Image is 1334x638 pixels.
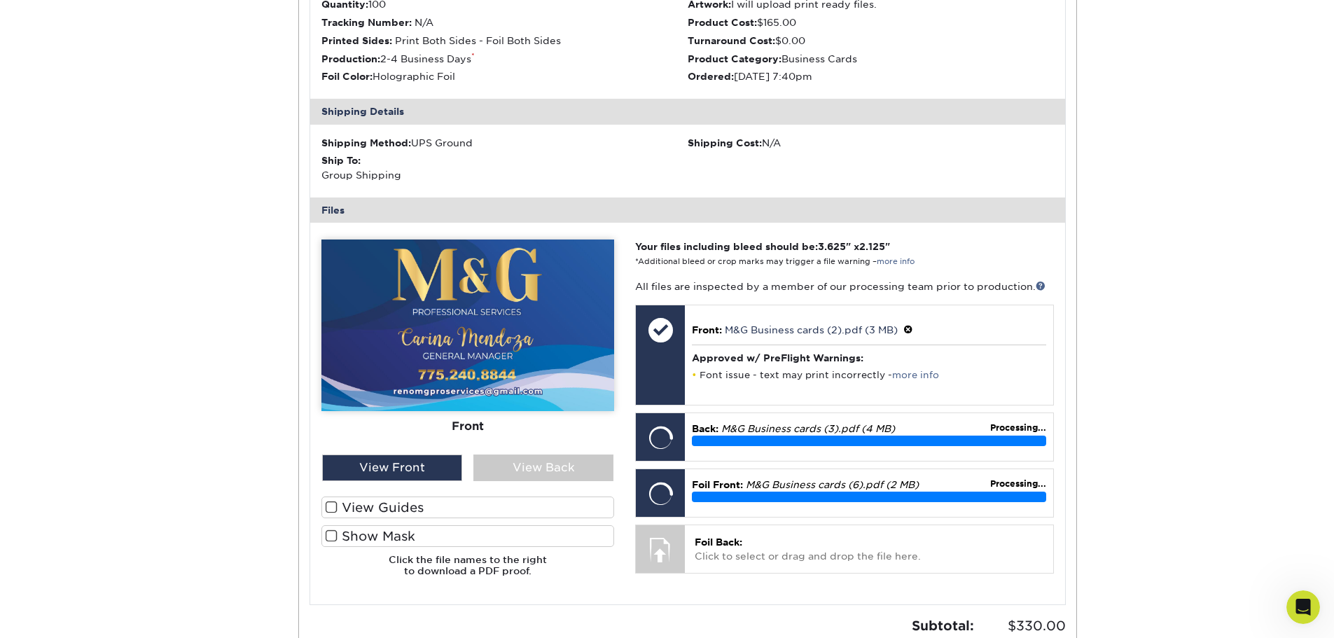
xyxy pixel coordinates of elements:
[695,535,1043,564] p: Click to select or drag and drop the file here.
[877,257,915,266] a: more info
[635,279,1053,293] p: All files are inspected by a member of our processing team prior to production.
[688,53,781,64] strong: Product Category:
[22,110,218,151] div: Thank you for uploading new files to the order. However, we still have the same concerns with the...
[746,479,919,490] em: M&G Business cards (6).pdf (2 MB)
[692,324,722,335] span: Front:
[688,69,1054,83] li: [DATE] 7:40pm
[635,241,890,252] strong: Your files including bleed should be: " x "
[688,35,775,46] strong: Turnaround Cost:
[68,7,118,18] h1: Operator
[22,158,218,226] div: Your current file setup won't work with :
[688,71,734,82] strong: Ordered:
[892,370,939,380] a: more info
[721,423,895,434] em: M&G Business cards (3).pdf (4 MB)
[692,479,743,490] span: Foil Front:
[321,497,614,518] label: View Guides
[321,136,688,150] div: UPS Ground
[40,8,62,30] img: Profile image for Operator
[818,241,846,252] span: 3.625
[321,52,688,66] li: 2-4 Business Days
[219,6,246,32] button: Home
[22,459,33,470] button: Upload attachment
[688,34,1054,48] li: $0.00
[12,429,268,453] textarea: Message…
[725,324,898,335] a: M&G Business cards (2).pdf (3 MB)
[310,197,1065,223] div: Files
[859,241,885,252] span: 2.125
[89,459,100,470] button: Start recording
[321,554,614,588] h6: Click the file names to the right to download a PDF proof.
[395,35,561,46] span: Print Both Sides - Foil Both Sides
[912,618,974,633] strong: Subtotal:
[321,71,373,82] strong: Foil Color:
[321,35,392,46] strong: Printed Sides:
[688,136,1054,150] div: N/A
[68,18,174,32] p: The team can also help
[321,153,688,182] div: Group Shipping
[321,17,412,28] strong: Tracking Number:
[22,384,218,426] div: These areas need to be clear as the foil is applied after your print files (front, back) have bee...
[473,455,613,481] div: View Back
[635,257,915,266] small: *Additional bleed or crop marks may trigger a file warning –
[321,53,380,64] strong: Production:
[246,6,271,31] div: Close
[44,459,55,470] button: Emoji picker
[1286,590,1320,624] iframe: Intercom live chat
[688,137,762,148] strong: Shipping Cost:
[688,17,757,28] strong: Product Cost:
[67,459,78,470] button: Gif picker
[310,99,1065,124] div: Shipping Details
[22,158,216,211] a: Raised Foil placement is determined by the mask files and you have areas in your print files wher...
[239,453,263,476] button: Send a message…
[43,214,104,225] b: Raised Foil
[692,352,1045,363] h4: Approved w/ PreFlight Warnings:
[128,396,152,420] button: Scroll to bottom
[322,455,462,481] div: View Front
[688,52,1054,66] li: Business Cards
[22,89,218,103] div: Hello,
[692,423,718,434] span: Back:
[321,137,411,148] strong: Shipping Method:
[978,616,1066,636] span: $330.00
[321,411,614,442] div: Front
[415,17,433,28] span: N/A
[9,6,36,32] button: go back
[321,525,614,547] label: Show Mask
[688,15,1054,29] li: $165.00
[695,536,742,548] span: Foil Back:
[692,369,1045,381] li: Font issue - text may print incorrectly -
[321,69,688,83] li: Holographic Foil
[321,155,361,166] strong: Ship To:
